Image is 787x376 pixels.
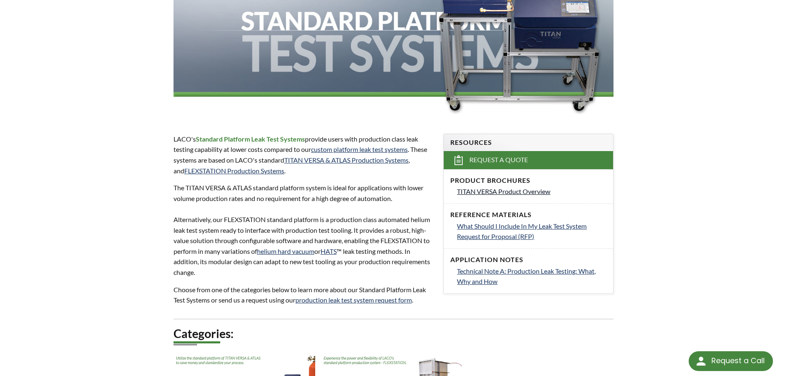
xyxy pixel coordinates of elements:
[457,221,606,242] a: What Should I Include In My Leak Test System Request for Proposal (RFP)
[450,138,606,147] h4: Resources
[450,255,606,264] h4: Application Notes
[257,247,314,255] a: helium hard vacuum
[311,145,408,153] a: custom platform leak test systems
[457,267,596,286] span: Technical Note A: Production Leak Testing: What, Why and How
[174,326,614,341] h2: Categories:
[711,351,765,370] div: Request a Call
[694,355,708,368] img: round button
[444,151,613,169] a: Request a Quote
[457,266,606,287] a: Technical Note A: Production Leak Testing: What, Why and How
[196,135,305,143] strong: Standard Platform Leak Test Systems
[321,247,337,255] a: HATS
[689,351,773,371] div: Request a Call
[457,186,606,197] a: TITAN VERSA Product Overview
[295,296,412,304] a: production leak test system request form
[457,187,550,195] span: TITAN VERSA Product Overview
[174,284,434,305] p: Choose from one of the categories below to learn more about our Standard Platform Leak Test Syste...
[450,176,606,185] h4: Product Brochures
[174,182,434,277] p: The TITAN VERSA & ATLAS standard platform system is ideal for applications with lower volume prod...
[450,210,606,219] h4: Reference Materials
[184,167,284,175] a: FLEXSTATION Production Systems
[457,222,587,241] span: What Should I Include In My Leak Test System Request for Proposal (RFP)
[469,156,528,164] span: Request a Quote
[284,156,409,164] a: TITAN VERSA & ATLAS Production Systems
[174,134,434,176] p: LACO's provide users with production class leak testing capability at lower costs compared to our...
